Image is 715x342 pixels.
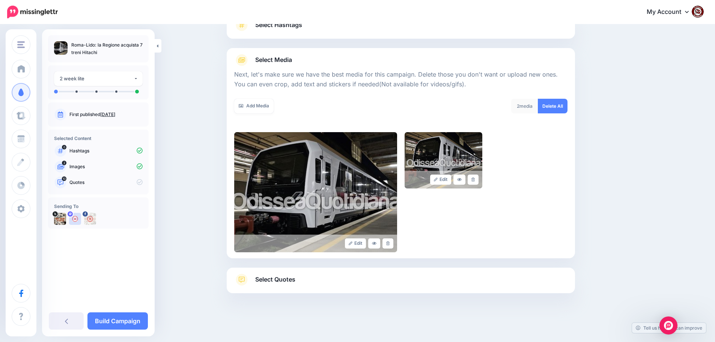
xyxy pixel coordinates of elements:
[659,316,677,334] div: Open Intercom Messenger
[7,6,58,18] img: Missinglettr
[632,323,706,333] a: Tell us how we can improve
[69,148,143,154] p: Hashtags
[62,145,66,149] span: 0
[234,54,567,66] a: Select Media
[100,111,115,117] a: [DATE]
[17,41,25,48] img: menu.png
[54,213,66,225] img: uTTNWBrh-84924.jpeg
[69,213,81,225] img: user_default_image.png
[54,136,143,141] h4: Selected Content
[234,99,274,113] a: Add Media
[69,163,143,170] p: Images
[69,111,143,118] p: First published
[639,3,704,21] a: My Account
[54,41,68,55] img: 39a4dc68cfebf2d27898f825285ea363_thumb.jpg
[71,41,143,56] p: Roma-Lido: la Regione acquista 7 treni Hitachi
[234,132,397,252] img: 39a4dc68cfebf2d27898f825285ea363_large.jpg
[255,55,292,65] span: Select Media
[430,175,452,185] a: Edit
[511,99,538,113] div: media
[62,161,66,165] span: 2
[234,66,567,252] div: Select Media
[60,74,134,83] div: 2 week lite
[54,71,143,86] button: 2 week lite
[54,203,143,209] h4: Sending To
[405,132,482,188] img: 4e050550393ace6d2409ca75b27c236f_large.jpg
[345,238,366,249] a: Edit
[255,274,295,285] span: Select Quotes
[62,176,66,181] span: 10
[234,70,567,89] p: Next, let's make sure we have the best media for this campaign. Delete those you don't want or up...
[538,99,567,113] a: Delete All
[69,179,143,186] p: Quotes
[234,274,567,293] a: Select Quotes
[234,19,567,39] a: Select Hashtags
[517,103,519,109] span: 2
[255,20,302,30] span: Select Hashtags
[84,213,96,225] img: 463453305_2684324355074873_6393692129472495966_n-bsa154739.jpg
